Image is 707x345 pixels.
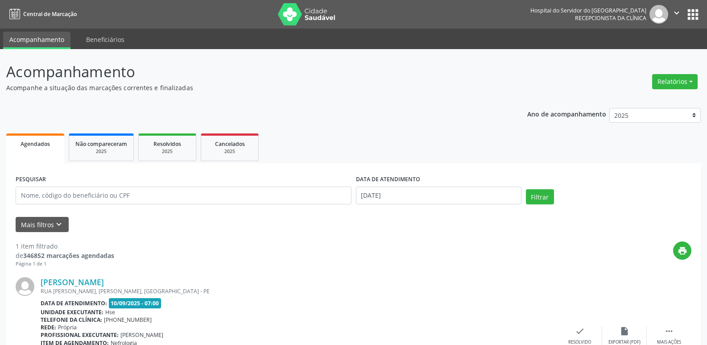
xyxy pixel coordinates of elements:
i: keyboard_arrow_down [54,220,64,229]
strong: 346852 marcações agendadas [23,251,114,260]
input: Nome, código do beneficiário ou CPF [16,187,351,204]
label: PESQUISAR [16,173,46,187]
i: insert_drive_file [620,326,629,336]
p: Acompanhe a situação das marcações correntes e finalizadas [6,83,492,92]
button: apps [685,7,701,22]
a: Beneficiários [80,32,131,47]
b: Unidade executante: [41,308,103,316]
a: Acompanhamento [3,32,70,49]
button: Relatórios [652,74,698,89]
div: Página 1 de 1 [16,260,114,268]
div: Hospital do Servidor do [GEOGRAPHIC_DATA] [530,7,646,14]
span: Própria [58,324,77,331]
div: de [16,251,114,260]
span: Não compareceram [75,140,127,148]
b: Rede: [41,324,56,331]
span: Hse [105,308,115,316]
a: [PERSON_NAME] [41,277,104,287]
button: Filtrar [526,189,554,204]
a: Central de Marcação [6,7,77,21]
div: 1 item filtrado [16,241,114,251]
p: Acompanhamento [6,61,492,83]
i:  [672,8,682,18]
div: 2025 [75,148,127,155]
i: print [678,246,687,256]
span: Agendados [21,140,50,148]
img: img [649,5,668,24]
i: check [575,326,585,336]
div: 2025 [145,148,190,155]
span: Recepcionista da clínica [575,14,646,22]
span: Central de Marcação [23,10,77,18]
p: Ano de acompanhamento [527,108,606,119]
i:  [664,326,674,336]
img: img [16,277,34,296]
input: Selecione um intervalo [356,187,521,204]
span: [PHONE_NUMBER] [104,316,152,324]
b: Telefone da clínica: [41,316,102,324]
b: Data de atendimento: [41,299,107,307]
button:  [668,5,685,24]
span: Resolvidos [153,140,181,148]
span: Cancelados [215,140,245,148]
button: print [673,241,691,260]
span: 10/09/2025 - 07:00 [109,298,161,308]
span: [PERSON_NAME] [120,331,163,339]
button: Mais filtroskeyboard_arrow_down [16,217,69,233]
div: RUA [PERSON_NAME], [PERSON_NAME], [GEOGRAPHIC_DATA] - PE [41,287,558,295]
label: DATA DE ATENDIMENTO [356,173,420,187]
b: Profissional executante: [41,331,119,339]
div: 2025 [207,148,252,155]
